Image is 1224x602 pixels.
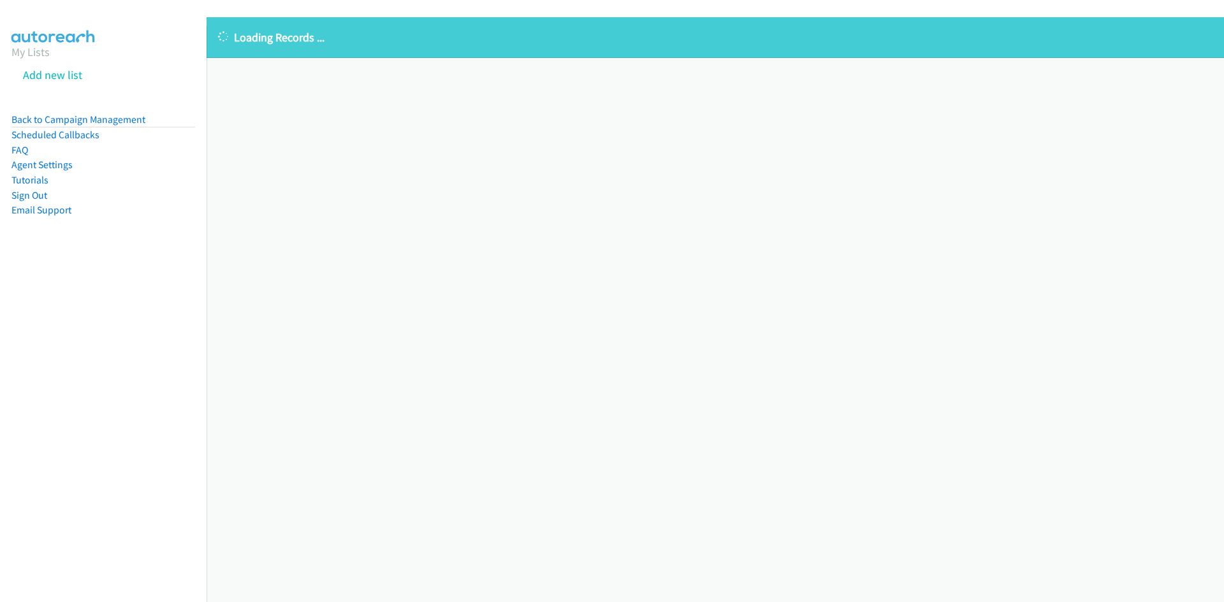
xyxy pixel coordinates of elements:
a: Email Support [11,204,71,216]
a: FAQ [11,144,28,156]
a: My Lists [11,45,50,59]
a: Tutorials [11,174,48,186]
a: Sign Out [11,189,47,201]
a: Scheduled Callbacks [11,129,99,141]
a: Agent Settings [11,159,73,171]
a: Add new list [23,68,82,82]
a: Back to Campaign Management [11,113,145,125]
p: Loading Records ... [218,29,1213,46]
